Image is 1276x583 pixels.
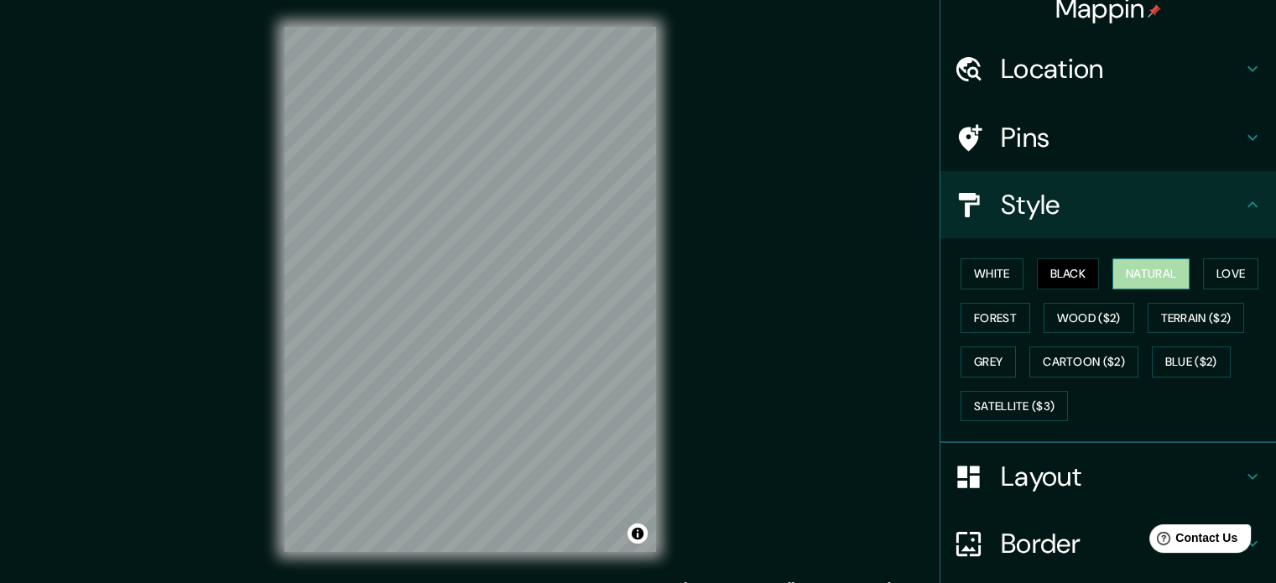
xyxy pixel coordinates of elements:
[1148,303,1245,334] button: Terrain ($2)
[1127,518,1258,565] iframe: Help widget launcher
[1001,52,1242,86] h4: Location
[1001,527,1242,560] h4: Border
[940,443,1276,510] div: Layout
[1001,188,1242,221] h4: Style
[961,391,1068,422] button: Satellite ($3)
[940,510,1276,577] div: Border
[1044,303,1134,334] button: Wood ($2)
[284,27,656,552] canvas: Map
[1112,258,1190,289] button: Natural
[940,104,1276,171] div: Pins
[1001,460,1242,493] h4: Layout
[961,258,1023,289] button: White
[628,523,648,544] button: Toggle attribution
[961,346,1016,377] button: Grey
[1001,121,1242,154] h4: Pins
[1203,258,1258,289] button: Love
[940,171,1276,238] div: Style
[1029,346,1138,377] button: Cartoon ($2)
[940,35,1276,102] div: Location
[1148,4,1161,18] img: pin-icon.png
[1152,346,1231,377] button: Blue ($2)
[961,303,1030,334] button: Forest
[1037,258,1100,289] button: Black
